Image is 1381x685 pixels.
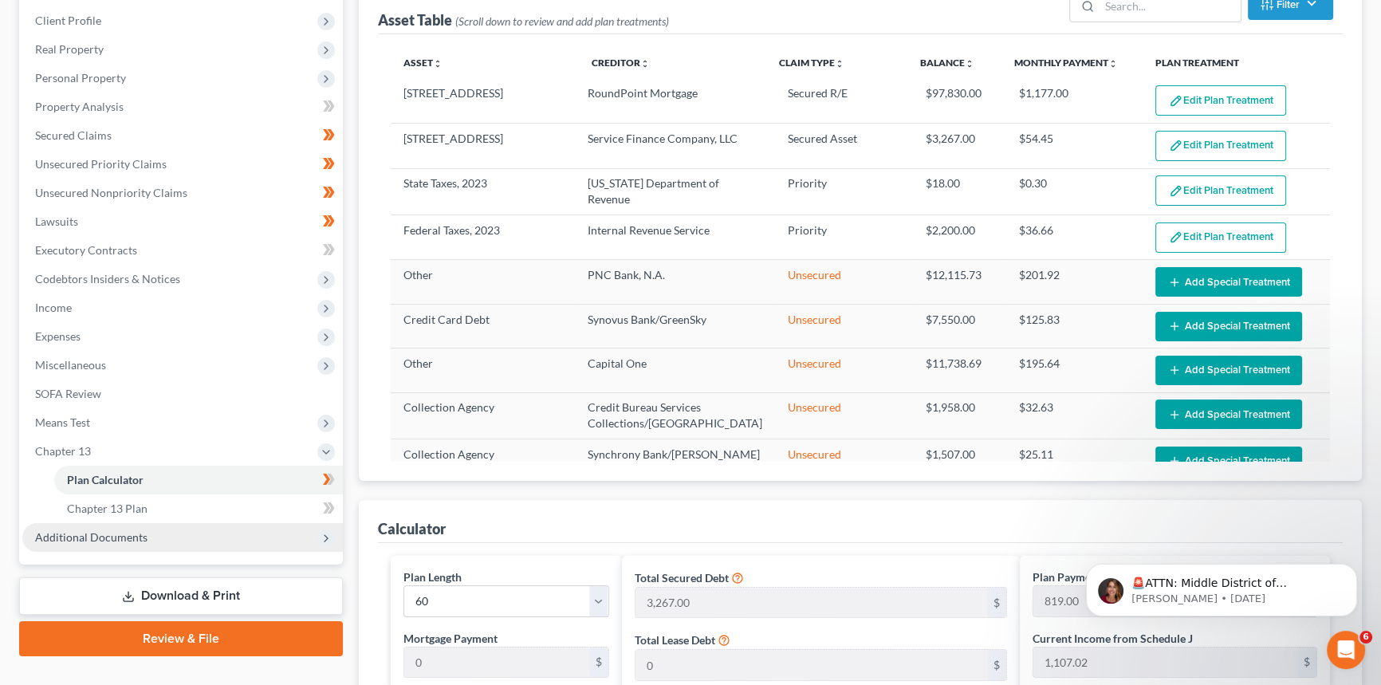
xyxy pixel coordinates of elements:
[391,392,575,439] td: Collection Agency
[1327,631,1365,669] iframe: Intercom live chat
[575,168,775,215] td: [US_STATE] Department of Revenue
[35,157,167,171] span: Unsecured Priority Claims
[575,304,775,348] td: Synovus Bank/GreenSky
[391,79,575,124] td: [STREET_ADDRESS]
[1155,131,1286,161] button: Edit Plan Treatment
[775,215,912,260] td: Priority
[913,348,1006,392] td: $11,738.69
[391,260,575,304] td: Other
[35,243,137,257] span: Executory Contracts
[22,150,343,179] a: Unsecured Priority Claims
[35,100,124,113] span: Property Analysis
[635,632,715,648] label: Total Lease Debt
[575,124,775,168] td: Service Finance Company, LLC
[35,186,187,199] span: Unsecured Nonpriority Claims
[391,215,575,260] td: Federal Taxes, 2023
[19,577,343,615] a: Download & Print
[1033,586,1297,616] input: 0.00
[913,260,1006,304] td: $12,115.73
[987,650,1006,680] div: $
[1155,447,1302,476] button: Add Special Treatment
[775,168,912,215] td: Priority
[1155,356,1302,385] button: Add Special Treatment
[1359,631,1372,644] span: 6
[835,59,844,69] i: unfold_more
[913,168,1006,215] td: $18.00
[575,79,775,124] td: RoundPoint Mortgage
[913,304,1006,348] td: $7,550.00
[920,57,974,69] a: Balanceunfold_more
[965,59,974,69] i: unfold_more
[35,301,72,314] span: Income
[1169,139,1182,152] img: edit-pencil-c1479a1de80d8dea1e2430c2f745a3c6a07e9d7aa2eeffe225670001d78357a8.svg
[1155,85,1286,116] button: Edit Plan Treatment
[22,236,343,265] a: Executory Contracts
[779,57,844,69] a: Claim Typeunfold_more
[1005,392,1143,439] td: $32.63
[1005,168,1143,215] td: $0.30
[1155,222,1286,253] button: Edit Plan Treatment
[775,348,912,392] td: Unsecured
[67,473,144,486] span: Plan Calculator
[775,439,912,483] td: Unsecured
[67,502,148,515] span: Chapter 13 Plan
[35,272,180,285] span: Codebtors Insiders & Notices
[635,650,987,680] input: 0.00
[775,124,912,168] td: Secured Asset
[589,648,608,678] div: $
[575,260,775,304] td: PNC Bank, N.A.
[35,387,101,400] span: SOFA Review
[378,519,446,538] div: Calculator
[1033,648,1297,678] input: 0.00
[913,215,1006,260] td: $2,200.00
[1033,630,1193,647] label: Current Income from Schedule J
[1169,230,1182,244] img: edit-pencil-c1479a1de80d8dea1e2430c2f745a3c6a07e9d7aa2eeffe225670001d78357a8.svg
[35,358,106,372] span: Miscellaneous
[378,10,669,30] div: Asset Table
[913,439,1006,483] td: $1,507.00
[1005,348,1143,392] td: $195.64
[391,168,575,215] td: State Taxes, 2023
[1155,267,1302,297] button: Add Special Treatment
[1005,79,1143,124] td: $1,177.00
[1169,184,1182,198] img: edit-pencil-c1479a1de80d8dea1e2430c2f745a3c6a07e9d7aa2eeffe225670001d78357a8.svg
[22,93,343,121] a: Property Analysis
[1155,175,1286,206] button: Edit Plan Treatment
[54,494,343,523] a: Chapter 13 Plan
[35,530,148,544] span: Additional Documents
[404,648,589,678] input: 0.00
[575,215,775,260] td: Internal Revenue Service
[403,569,462,585] label: Plan Length
[1142,47,1330,79] th: Plan Treatment
[575,348,775,392] td: Capital One
[913,392,1006,439] td: $1,958.00
[1108,59,1118,69] i: unfold_more
[592,57,650,69] a: Creditorunfold_more
[35,14,101,27] span: Client Profile
[403,630,498,647] label: Mortgage Payment
[575,439,775,483] td: Synchrony Bank/[PERSON_NAME]
[987,588,1006,618] div: $
[1062,530,1381,642] iframe: Intercom notifications message
[1297,648,1316,678] div: $
[433,59,443,69] i: unfold_more
[1005,260,1143,304] td: $201.92
[22,179,343,207] a: Unsecured Nonpriority Claims
[19,621,343,656] a: Review & File
[1005,304,1143,348] td: $125.83
[1005,215,1143,260] td: $36.66
[1033,569,1212,585] label: Plan Payment Needed on Schedule J
[1155,312,1302,341] button: Add Special Treatment
[35,444,91,458] span: Chapter 13
[1155,400,1302,429] button: Add Special Treatment
[775,304,912,348] td: Unsecured
[391,124,575,168] td: [STREET_ADDRESS]
[22,380,343,408] a: SOFA Review
[35,215,78,228] span: Lawsuits
[775,260,912,304] td: Unsecured
[391,439,575,483] td: Collection Agency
